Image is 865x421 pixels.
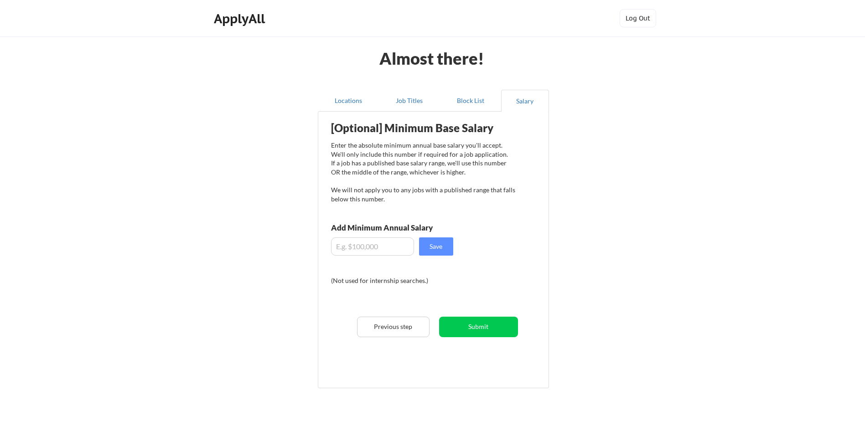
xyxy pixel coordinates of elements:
[439,317,518,337] button: Submit
[331,237,414,256] input: E.g. $100,000
[331,224,473,231] div: Add Minimum Annual Salary
[379,90,440,112] button: Job Titles
[501,90,549,112] button: Salary
[620,9,656,27] button: Log Out
[440,90,501,112] button: Block List
[331,276,455,285] div: (Not used for internship searches.)
[318,90,379,112] button: Locations
[331,141,515,203] div: Enter the absolute minimum annual base salary you'll accept. We'll only include this number if re...
[331,123,515,133] div: [Optional] Minimum Base Salary
[357,317,430,337] button: Previous step
[368,50,496,67] div: Almost there!
[214,11,268,26] div: ApplyAll
[419,237,453,256] button: Save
